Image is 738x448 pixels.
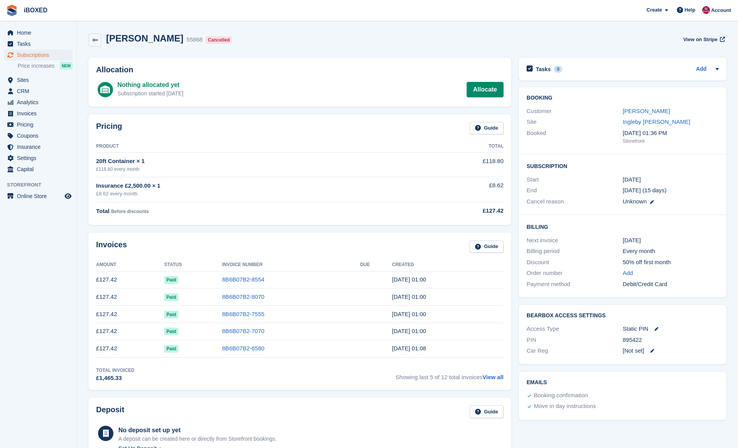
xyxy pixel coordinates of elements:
[623,175,641,184] time: 2024-10-07 00:00:00 UTC
[711,7,731,14] span: Account
[392,328,426,334] time: 2025-06-07 00:00:46 UTC
[623,269,633,278] a: Add
[96,340,164,357] td: £127.42
[623,280,719,289] div: Debit/Credit Card
[222,311,264,317] a: 8B6B07B2-7555
[404,140,504,153] th: Total
[222,259,360,271] th: Invoice Number
[527,186,623,195] div: End
[680,33,726,46] a: View on Stripe
[534,402,596,411] div: Move in day instructions
[623,118,690,125] a: Ingleby [PERSON_NAME]
[17,50,63,60] span: Subscriptions
[4,142,73,152] a: menu
[527,325,623,333] div: Access Type
[96,190,404,198] div: £8.62 every month
[164,293,178,301] span: Paid
[527,346,623,355] div: Car Reg
[527,258,623,267] div: Discount
[17,142,63,152] span: Insurance
[527,236,623,245] div: Next invoice
[17,75,63,85] span: Sites
[96,288,164,306] td: £127.42
[527,107,623,116] div: Customer
[623,247,719,256] div: Every month
[623,336,719,345] div: 895422
[683,36,717,43] span: View on Stripe
[623,198,647,205] span: Unknown
[96,374,135,383] div: £1,465.33
[623,236,719,245] div: [DATE]
[17,86,63,97] span: CRM
[527,95,719,101] h2: Booking
[392,276,426,283] time: 2025-09-07 00:00:50 UTC
[222,345,264,351] a: 8B6B07B2-6580
[527,380,719,386] h2: Emails
[527,269,623,278] div: Order number
[467,82,504,97] a: Allocate
[164,345,178,353] span: Paid
[623,258,719,267] div: 50% off first month
[392,259,504,271] th: Created
[527,197,623,206] div: Cancel reason
[360,259,392,271] th: Due
[4,97,73,108] a: menu
[623,137,719,145] div: Storefront
[404,153,504,177] td: £118.80
[396,367,504,383] span: Showing last 5 of 12 total invoices
[96,182,404,190] div: Insurance £2,500.00 × 1
[17,130,63,141] span: Coupons
[17,153,63,163] span: Settings
[222,293,264,300] a: 8B6B07B2-8070
[4,153,73,163] a: menu
[623,346,719,355] div: [Not set]
[164,328,178,335] span: Paid
[96,240,127,253] h2: Invoices
[392,311,426,317] time: 2025-07-07 00:00:23 UTC
[17,27,63,38] span: Home
[96,166,404,173] div: £118.80 every month
[18,62,73,70] a: Price increases NEW
[60,62,73,70] div: NEW
[17,191,63,202] span: Online Store
[4,75,73,85] a: menu
[647,6,662,14] span: Create
[527,280,623,289] div: Payment method
[470,240,504,253] a: Guide
[4,27,73,38] a: menu
[404,177,504,202] td: £8.62
[7,181,76,189] span: Storefront
[527,336,623,345] div: PIN
[96,271,164,288] td: £127.42
[164,311,178,318] span: Paid
[534,391,588,400] div: Booking confirmation
[4,130,73,141] a: menu
[96,323,164,340] td: £127.42
[17,119,63,130] span: Pricing
[4,164,73,175] a: menu
[17,108,63,119] span: Invoices
[527,129,623,145] div: Booked
[206,36,232,44] div: Cancelled
[96,157,404,166] div: 20ft Container × 1
[4,191,73,202] a: menu
[527,247,623,256] div: Billing period
[222,328,264,334] a: 8B6B07B2-7070
[536,66,551,73] h2: Tasks
[482,374,504,380] a: View all
[96,122,122,135] h2: Pricing
[186,35,203,44] div: 55868
[696,65,706,74] a: Add
[4,38,73,49] a: menu
[404,207,504,215] div: £127.42
[222,276,264,283] a: 8B6B07B2-8554
[96,140,404,153] th: Product
[4,119,73,130] a: menu
[96,367,135,374] div: Total Invoiced
[21,4,50,17] a: iBOXED
[685,6,695,14] span: Help
[96,405,124,418] h2: Deposit
[623,129,719,138] div: [DATE] 01:36 PM
[623,325,719,333] div: Static PIN
[4,50,73,60] a: menu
